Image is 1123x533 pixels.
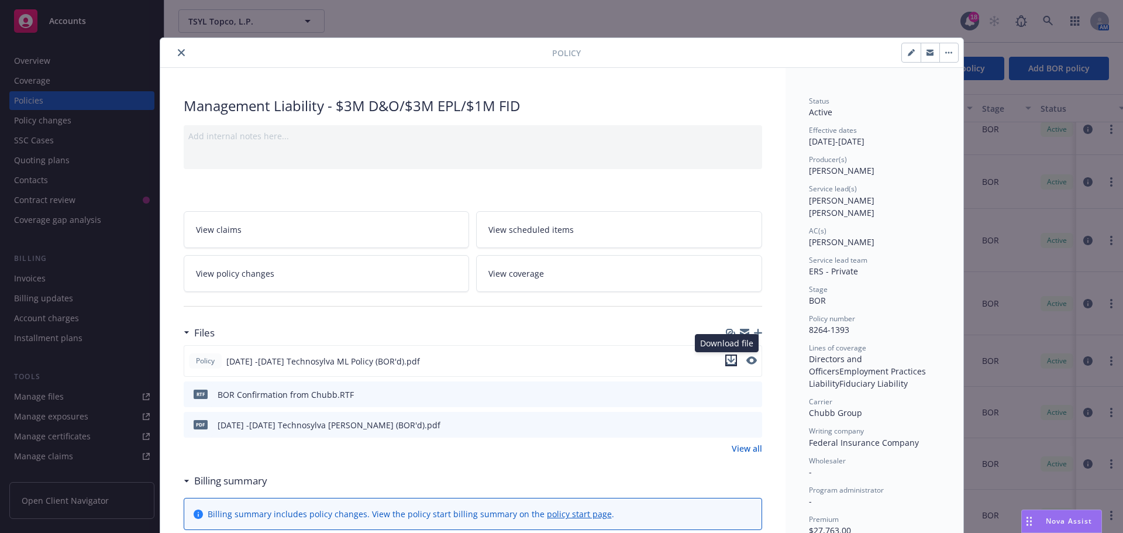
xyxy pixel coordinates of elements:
[552,47,581,59] span: Policy
[809,314,855,324] span: Policy number
[476,211,762,248] a: View scheduled items
[218,388,354,401] div: BOR Confirmation from Chubb.RTF
[839,378,908,389] span: Fiduciary Liability
[695,334,759,352] div: Download file
[809,485,884,495] span: Program administrator
[174,46,188,60] button: close
[728,388,738,401] button: download file
[226,355,420,367] span: [DATE] -[DATE] Technosylva ML Policy (BOR'd).pdf
[476,255,762,292] a: View coverage
[809,106,832,118] span: Active
[747,388,757,401] button: preview file
[725,355,737,368] button: download file
[809,125,857,135] span: Effective dates
[196,223,242,236] span: View claims
[488,223,574,236] span: View scheduled items
[809,426,864,436] span: Writing company
[809,195,877,218] span: [PERSON_NAME] [PERSON_NAME]
[188,130,757,142] div: Add internal notes here...
[809,184,857,194] span: Service lead(s)
[1021,510,1102,533] button: Nova Assist
[809,514,839,524] span: Premium
[809,295,826,306] span: BOR
[809,456,846,466] span: Wholesaler
[184,96,762,116] div: Management Liability - $3M D&O/$3M EPL/$1M FID
[725,355,737,366] button: download file
[809,407,862,418] span: Chubb Group
[809,154,847,164] span: Producer(s)
[184,473,267,489] div: Billing summary
[809,397,832,407] span: Carrier
[746,355,757,368] button: preview file
[809,236,874,247] span: [PERSON_NAME]
[728,419,738,431] button: download file
[184,255,470,292] a: View policy changes
[194,473,267,489] h3: Billing summary
[194,390,208,398] span: RTF
[194,325,215,341] h3: Files
[1046,516,1092,526] span: Nova Assist
[1022,510,1036,532] div: Drag to move
[809,266,858,277] span: ERS - Private
[809,165,874,176] span: [PERSON_NAME]
[194,356,217,366] span: Policy
[218,419,440,431] div: [DATE] -[DATE] Technosylva [PERSON_NAME] (BOR'd).pdf
[809,353,864,377] span: Directors and Officers
[809,437,919,448] span: Federal Insurance Company
[809,343,866,353] span: Lines of coverage
[194,420,208,429] span: pdf
[809,125,940,147] div: [DATE] - [DATE]
[208,508,614,520] div: Billing summary includes policy changes. View the policy start billing summary on the .
[809,96,829,106] span: Status
[809,284,828,294] span: Stage
[809,255,867,265] span: Service lead team
[809,466,812,477] span: -
[746,356,757,364] button: preview file
[732,442,762,455] a: View all
[809,496,812,507] span: -
[809,366,928,389] span: Employment Practices Liability
[184,211,470,248] a: View claims
[747,419,757,431] button: preview file
[809,324,849,335] span: 8264-1393
[488,267,544,280] span: View coverage
[196,267,274,280] span: View policy changes
[809,226,826,236] span: AC(s)
[547,508,612,520] a: policy start page
[184,325,215,341] div: Files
